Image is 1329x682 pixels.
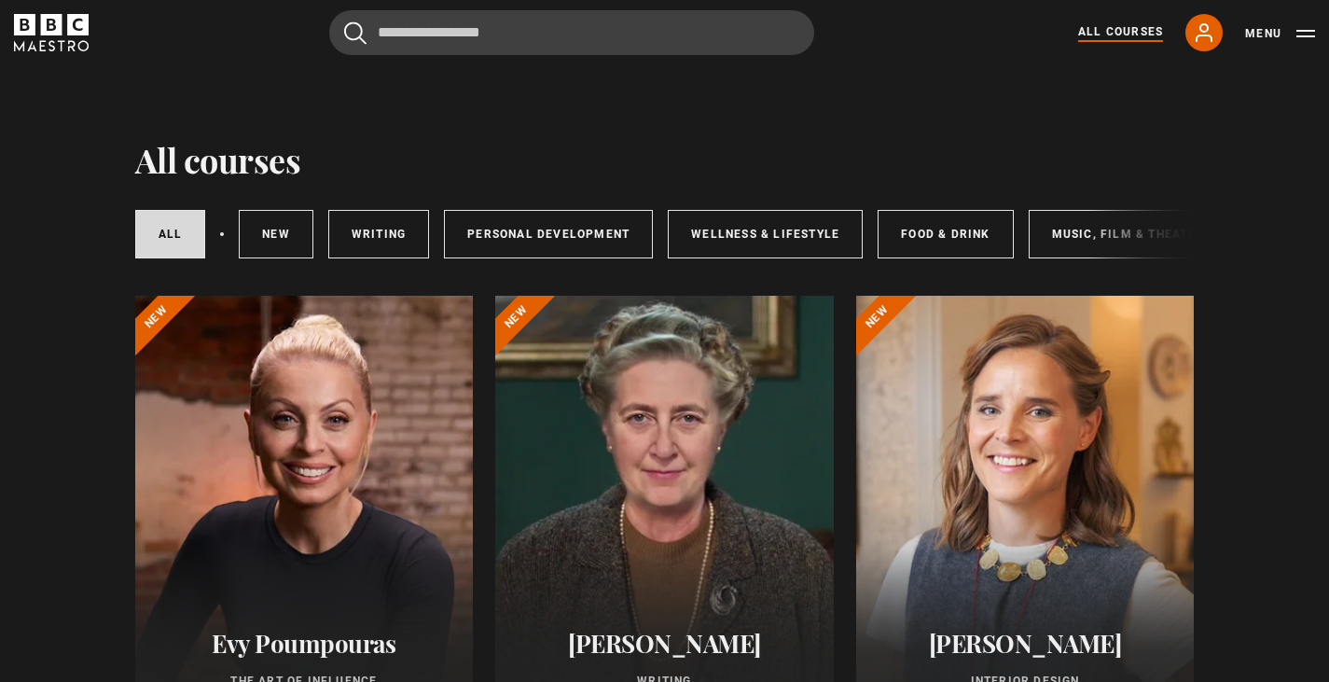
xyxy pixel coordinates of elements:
[878,210,1013,258] a: Food & Drink
[329,10,814,55] input: Search
[518,629,811,658] h2: [PERSON_NAME]
[344,21,367,45] button: Submit the search query
[1245,24,1315,43] button: Toggle navigation
[239,210,313,258] a: New
[328,210,429,258] a: Writing
[879,629,1172,658] h2: [PERSON_NAME]
[135,140,301,179] h1: All courses
[1078,23,1163,42] a: All Courses
[444,210,653,258] a: Personal Development
[135,210,206,258] a: All
[1029,210,1227,258] a: Music, Film & Theatre
[158,629,451,658] h2: Evy Poumpouras
[14,14,89,51] svg: BBC Maestro
[668,210,863,258] a: Wellness & Lifestyle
